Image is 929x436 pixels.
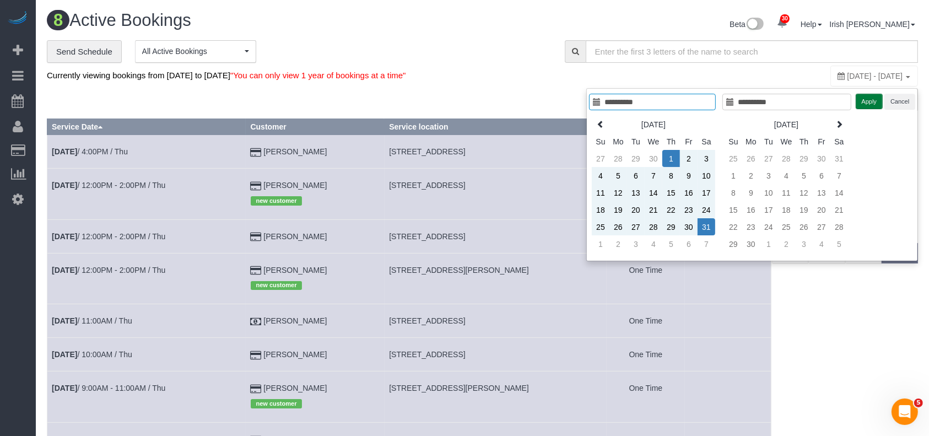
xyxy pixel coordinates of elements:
a: [PERSON_NAME] [263,147,327,156]
span: 8 [47,10,69,30]
td: 1 [662,150,680,167]
td: 29 [627,150,645,167]
a: [DATE]/ 10:00AM / Thu [52,350,132,359]
td: 19 [795,201,813,218]
td: 4 [813,235,830,252]
th: Fr [680,133,698,150]
td: 21 [645,201,662,218]
td: Customer [246,169,385,219]
td: 19 [609,201,627,218]
td: 1 [725,167,742,184]
td: Service location [385,253,607,304]
a: [PERSON_NAME] [263,316,327,325]
td: 13 [813,184,830,201]
td: 5 [795,167,813,184]
img: Automaid Logo [7,11,29,26]
span: new customer [251,281,303,290]
td: 25 [592,218,609,235]
td: 10 [760,184,777,201]
td: 25 [725,150,742,167]
span: "You can only view 1 year of bookings at a time" [230,71,406,80]
i: Check Payment [251,318,262,326]
th: Fr [813,133,830,150]
td: Schedule date [47,304,246,338]
td: 5 [609,167,627,184]
span: [STREET_ADDRESS] [389,350,465,359]
td: Schedule date [47,169,246,219]
td: 3 [795,235,813,252]
span: 30 [780,14,790,23]
td: 12 [609,184,627,201]
iframe: Intercom live chat [892,399,918,425]
td: 30 [645,150,662,167]
a: [DATE]/ 12:00PM - 2:00PM / Thu [52,232,165,241]
td: 29 [662,218,680,235]
td: Assigned to [685,304,771,338]
th: Service location [385,119,607,135]
th: Th [662,133,680,150]
a: [PERSON_NAME] [263,232,327,241]
td: 31 [830,150,848,167]
td: 27 [813,218,830,235]
b: [DATE] [52,147,77,156]
td: 25 [777,218,795,235]
td: 9 [680,167,698,184]
a: [PERSON_NAME] [263,384,327,392]
td: 24 [698,201,715,218]
td: 7 [830,167,848,184]
i: Credit Card Payment [251,182,262,190]
td: 9 [742,184,760,201]
div: You can only view 1 year of bookings [830,66,918,87]
td: Customer [246,219,385,253]
td: 26 [609,218,627,235]
td: Service location [385,304,607,338]
td: Schedule date [47,253,246,304]
span: [DATE] - [DATE] [847,72,903,80]
td: 11 [777,184,795,201]
td: 8 [725,184,742,201]
td: 8 [662,167,680,184]
td: 3 [698,150,715,167]
td: 26 [795,218,813,235]
td: 28 [830,218,848,235]
th: We [645,133,662,150]
td: Service location [385,219,607,253]
td: 23 [680,201,698,218]
a: Beta [730,20,764,29]
td: 28 [777,150,795,167]
i: Credit Card Payment [251,352,262,359]
th: Su [725,133,742,150]
span: [STREET_ADDRESS][PERSON_NAME] [389,266,529,274]
span: 5 [914,399,923,407]
td: 27 [627,218,645,235]
a: Help [801,20,822,29]
span: [STREET_ADDRESS][PERSON_NAME] [389,384,529,392]
td: 16 [680,184,698,201]
b: [DATE] [52,384,77,392]
td: 7 [645,167,662,184]
td: 30 [680,218,698,235]
td: 20 [813,201,830,218]
td: 11 [592,184,609,201]
td: Service location [385,372,607,422]
a: Send Schedule [47,40,122,63]
th: Tu [760,133,777,150]
span: new customer [251,196,303,205]
td: 4 [592,167,609,184]
td: 22 [662,201,680,218]
td: 2 [742,167,760,184]
span: [STREET_ADDRESS] [389,181,465,190]
a: [DATE]/ 12:00PM - 2:00PM / Thu [52,181,165,190]
th: Mo [742,133,760,150]
td: 24 [760,218,777,235]
td: 5 [662,235,680,252]
h1: Active Bookings [47,11,474,30]
td: 31 [698,218,715,235]
td: Service location [385,338,607,372]
td: Service location [385,169,607,219]
td: 29 [795,150,813,167]
td: 13 [627,184,645,201]
td: 21 [830,201,848,218]
td: Frequency [607,338,685,372]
